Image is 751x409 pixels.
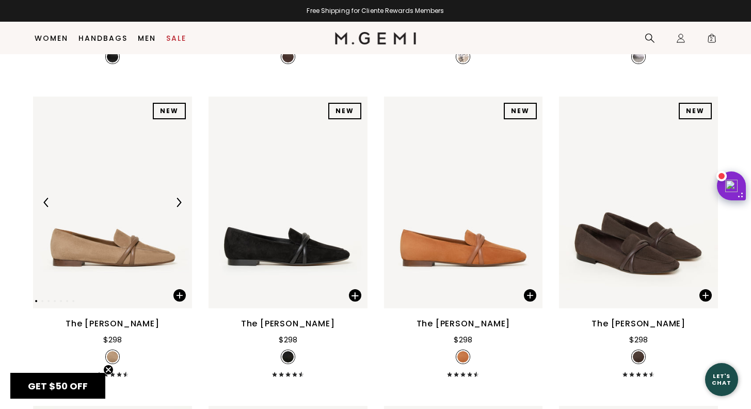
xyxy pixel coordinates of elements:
[35,34,68,42] a: Women
[138,34,156,42] a: Men
[629,334,648,346] div: $298
[103,365,114,375] button: Close teaser
[107,51,118,62] img: v_7396485529659_SWATCH_50x.jpg
[633,51,644,62] img: v_7396485627963_SWATCH_50x.jpg
[282,351,294,363] img: v_7396490084411_SWATCH_50x.jpg
[33,97,192,309] img: The Brenda
[707,35,717,45] span: 2
[33,97,192,377] a: Previous ArrowNext ArrowThe [PERSON_NAME]$298
[559,97,718,309] img: The Brenda
[103,334,122,346] div: $298
[209,97,367,309] img: The Brenda
[241,318,335,330] div: The [PERSON_NAME]
[209,97,367,377] a: The [PERSON_NAME]$298
[28,380,88,392] span: GET $50 OFF
[78,34,127,42] a: Handbags
[10,373,105,399] div: GET $50 OFFClose teaser
[384,97,543,377] a: The [PERSON_NAME]$298
[384,97,543,309] img: The Brenda
[592,318,685,330] div: The [PERSON_NAME]
[174,198,183,207] img: Next Arrow
[153,103,186,119] div: NEW
[454,334,472,346] div: $298
[328,103,361,119] div: NEW
[457,351,469,363] img: v_7396490149947_SWATCH_50x.jpg
[42,198,51,207] img: Previous Arrow
[559,97,718,377] a: The [PERSON_NAME]$298
[679,103,712,119] div: NEW
[66,318,159,330] div: The [PERSON_NAME]
[417,318,510,330] div: The [PERSON_NAME]
[282,51,294,62] img: v_7396485562427_SWATCH_50x.jpg
[457,51,469,62] img: v_7396485595195_SWATCH_50x.jpg
[107,351,118,363] img: v_7396490182715_SWATCH_50x.jpg
[335,32,416,44] img: M.Gemi
[166,34,186,42] a: Sale
[633,351,644,363] img: v_7396490117179_SWATCH_50x.jpg
[705,373,738,386] div: Let's Chat
[504,103,537,119] div: NEW
[279,334,297,346] div: $298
